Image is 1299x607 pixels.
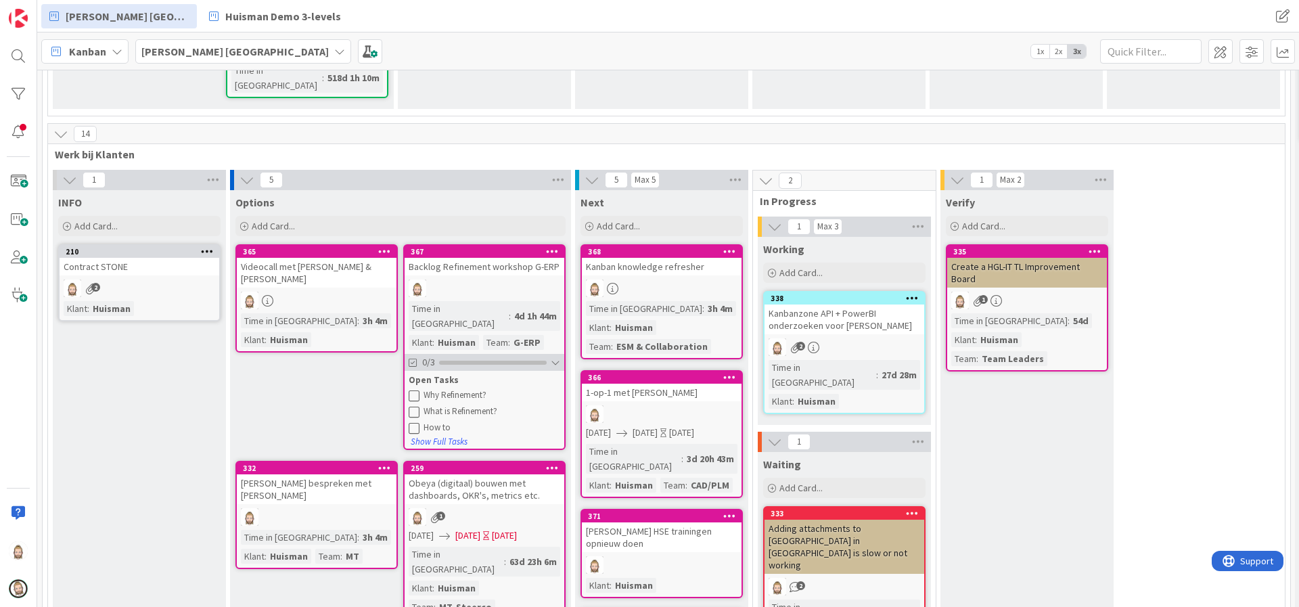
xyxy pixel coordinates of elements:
[9,541,28,560] img: Rv
[769,338,786,356] img: Rv
[582,556,742,574] div: Rv
[702,301,704,316] span: :
[506,554,560,569] div: 63d 23h 6m
[951,292,969,309] img: Rv
[141,45,329,58] b: [PERSON_NAME] [GEOGRAPHIC_DATA]
[58,196,82,209] span: INFO
[405,279,564,297] div: Rv
[946,244,1108,372] a: 335Create a HGL-IT TL Improvement BoardRvTime in [GEOGRAPHIC_DATA]:54dKlant:HuismanTeam:Team Leaders
[779,267,823,279] span: Add Card...
[60,246,219,258] div: 210
[241,313,357,328] div: Time in [GEOGRAPHIC_DATA]
[586,320,610,335] div: Klant
[597,220,640,232] span: Add Card...
[322,70,324,85] span: :
[582,510,742,522] div: 371
[582,372,742,384] div: 366
[610,478,612,493] span: :
[405,246,564,258] div: 367
[91,283,100,292] span: 2
[58,244,221,321] a: 210Contract STONERvKlant:Huisman
[763,291,926,414] a: 338Kanbanzone API + PowerBI onderzoeken voor [PERSON_NAME]RvTime in [GEOGRAPHIC_DATA]:27d 28mKlan...
[241,332,265,347] div: Klant
[683,451,737,466] div: 3d 20h 43m
[582,279,742,297] div: Rv
[83,172,106,188] span: 1
[267,549,311,564] div: Huisman
[582,384,742,401] div: 1-op-1 met [PERSON_NAME]
[586,426,611,440] span: [DATE]
[962,220,1005,232] span: Add Card...
[342,549,363,564] div: MT
[1070,313,1092,328] div: 54d
[492,529,517,543] div: [DATE]
[409,508,426,526] img: Rv
[409,279,426,297] img: Rv
[792,394,794,409] span: :
[788,434,811,450] span: 1
[687,478,733,493] div: CAD/PLM
[424,422,560,433] div: How to
[878,367,920,382] div: 27d 28m
[976,351,978,366] span: :
[760,194,919,208] span: In Progress
[765,508,924,520] div: 333
[405,474,564,504] div: Obeya (digitaal) bouwen met dashboards, OKR's, metrics etc.
[951,351,976,366] div: Team
[763,242,804,256] span: Working
[947,246,1107,288] div: 335Create a HGL-IT TL Improvement Board
[237,246,396,288] div: 365Videocall met [PERSON_NAME] & [PERSON_NAME]
[509,309,511,323] span: :
[947,246,1107,258] div: 335
[403,244,566,450] a: 367Backlog Refinement workshop G-ERPRvTime in [GEOGRAPHIC_DATA]:4d 1h 44mKlant:HuismanTeam:G-ERP0...
[1031,45,1049,58] span: 1x
[9,9,28,28] img: Visit kanbanzone.com
[669,426,694,440] div: [DATE]
[410,434,468,449] button: Show Full Tasks
[582,405,742,423] div: Rv
[586,578,610,593] div: Klant
[237,508,396,526] div: Rv
[405,462,564,474] div: 259
[265,332,267,347] span: :
[231,63,322,93] div: Time in [GEOGRAPHIC_DATA]
[201,4,349,28] a: Huisman Demo 3-levels
[252,220,295,232] span: Add Card...
[1068,313,1070,328] span: :
[241,530,357,545] div: Time in [GEOGRAPHIC_DATA]
[265,549,267,564] span: :
[60,279,219,297] div: Rv
[340,549,342,564] span: :
[580,509,743,598] a: 371[PERSON_NAME] HSE trainingen opnieuw doenRvKlant:Huisman
[324,70,383,85] div: 518d 1h 10m
[359,530,391,545] div: 3h 4m
[817,223,838,230] div: Max 3
[315,549,340,564] div: Team
[405,508,564,526] div: Rv
[41,4,197,28] a: [PERSON_NAME] [GEOGRAPHIC_DATA]
[409,374,560,387] div: Open Tasks
[582,246,742,275] div: 368Kanban knowledge refresher
[586,478,610,493] div: Klant
[409,301,509,331] div: Time in [GEOGRAPHIC_DATA]
[769,360,876,390] div: Time in [GEOGRAPHIC_DATA]
[237,462,396,474] div: 332
[582,372,742,401] div: 3661-op-1 met [PERSON_NAME]
[432,581,434,595] span: :
[89,301,134,316] div: Huisman
[60,246,219,275] div: 210Contract STONE
[681,451,683,466] span: :
[504,554,506,569] span: :
[635,177,656,183] div: Max 5
[424,390,560,401] div: Why Refinement?
[510,335,544,350] div: G-ERP
[612,478,656,493] div: Huisman
[586,405,603,423] img: Rv
[978,351,1047,366] div: Team Leaders
[970,172,993,188] span: 1
[704,301,736,316] div: 3h 4m
[424,406,560,417] div: What is Refinement?
[794,394,839,409] div: Huisman
[411,464,564,473] div: 259
[951,313,1068,328] div: Time in [GEOGRAPHIC_DATA]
